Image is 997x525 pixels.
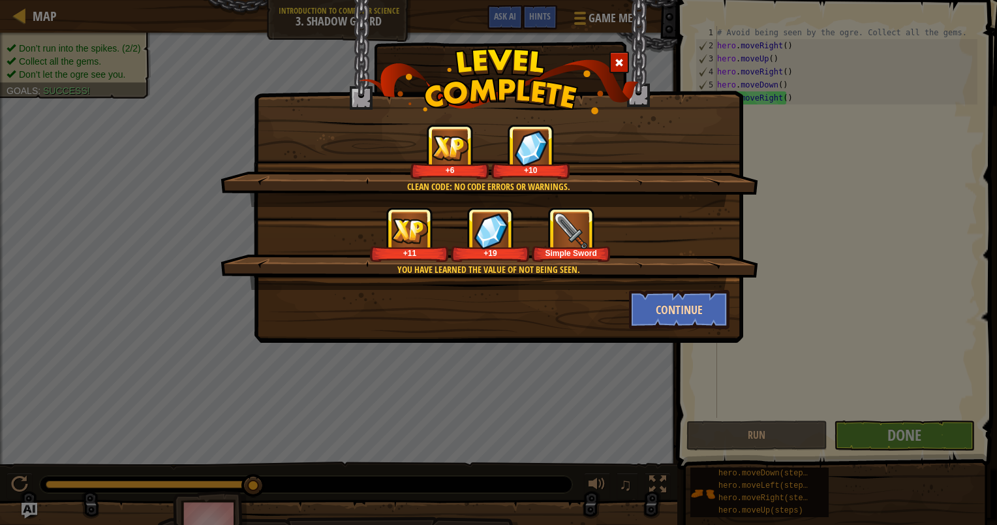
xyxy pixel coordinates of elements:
div: +19 [453,248,527,258]
img: level_complete.png [359,48,639,114]
img: reward_icon_xp.png [432,135,468,161]
img: portrait.png [553,213,589,249]
div: Clean code: no code errors or warnings. [283,180,694,193]
div: You have learned the value of not being seen. [283,263,694,276]
div: +10 [494,165,568,175]
div: +11 [373,248,446,258]
div: Simple Sword [534,248,608,258]
button: Continue [629,290,730,329]
img: reward_icon_xp.png [391,218,428,244]
img: reward_icon_gems.png [514,130,548,166]
img: reward_icon_gems.png [474,213,508,249]
div: +6 [413,165,487,175]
